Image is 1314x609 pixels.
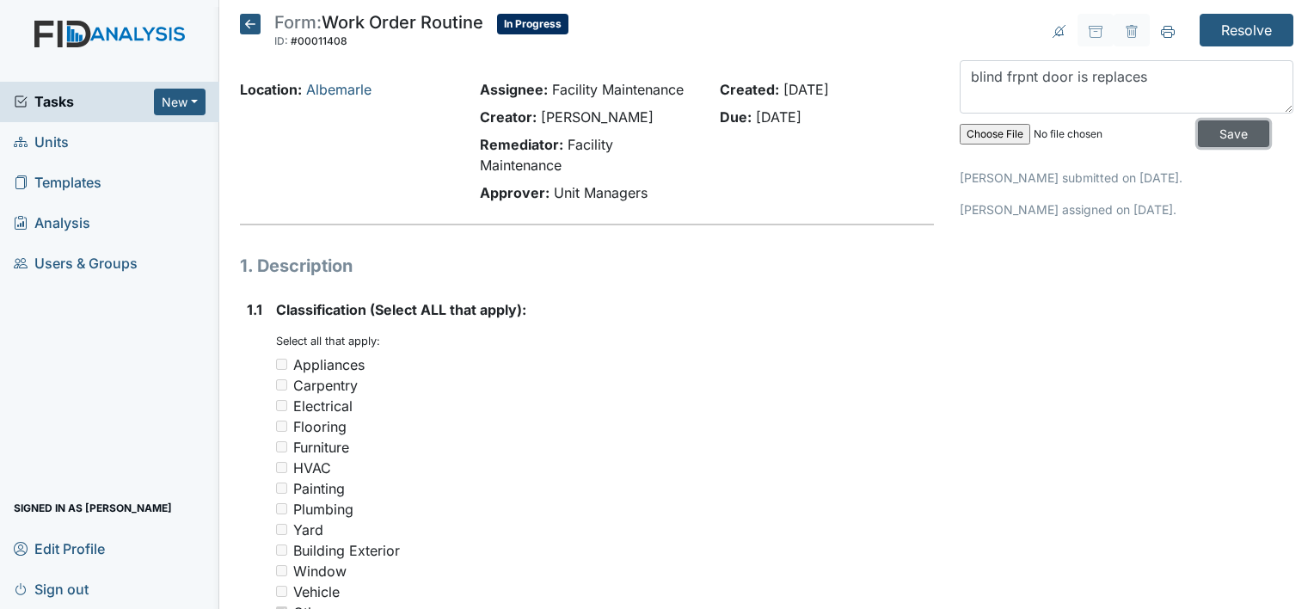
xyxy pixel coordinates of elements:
strong: Due: [720,108,752,126]
input: Save [1198,120,1269,147]
input: HVAC [276,462,287,473]
span: In Progress [497,14,568,34]
a: Tasks [14,91,154,112]
button: New [154,89,206,115]
input: Painting [276,483,287,494]
span: #00011408 [291,34,347,47]
strong: Approver: [480,184,550,201]
input: Vehicle [276,586,287,597]
span: Templates [14,169,101,196]
h1: 1. Description [240,253,934,279]
div: Flooring [293,416,347,437]
strong: Creator: [480,108,537,126]
div: Vehicle [293,581,340,602]
div: HVAC [293,458,331,478]
span: Classification (Select ALL that apply): [276,301,526,318]
span: Facility Maintenance [552,81,684,98]
div: Yard [293,520,323,540]
strong: Assignee: [480,81,548,98]
span: Analysis [14,210,90,237]
input: Carpentry [276,379,287,391]
strong: Location: [240,81,302,98]
div: Furniture [293,437,349,458]
span: Users & Groups [14,250,138,277]
p: [PERSON_NAME] assigned on [DATE]. [960,200,1293,218]
input: Building Exterior [276,544,287,556]
input: Plumbing [276,503,287,514]
input: Flooring [276,421,287,432]
div: Building Exterior [293,540,400,561]
span: Sign out [14,575,89,602]
span: Form: [274,12,322,33]
strong: Created: [720,81,779,98]
label: 1.1 [247,299,262,320]
input: Electrical [276,400,287,411]
div: Window [293,561,347,581]
span: [PERSON_NAME] [541,108,654,126]
a: Albemarle [306,81,371,98]
span: Unit Managers [554,184,648,201]
p: [PERSON_NAME] submitted on [DATE]. [960,169,1293,187]
span: Units [14,129,69,156]
small: Select all that apply: [276,335,380,348]
span: Signed in as [PERSON_NAME] [14,495,172,521]
div: Electrical [293,396,353,416]
div: Painting [293,478,345,499]
strong: Remediator: [480,136,563,153]
div: Plumbing [293,499,353,520]
input: Yard [276,524,287,535]
div: Appliances [293,354,365,375]
input: Resolve [1200,14,1293,46]
span: Edit Profile [14,535,105,562]
div: Work Order Routine [274,14,483,52]
span: [DATE] [783,81,829,98]
input: Furniture [276,441,287,452]
div: Carpentry [293,375,358,396]
span: ID: [274,34,288,47]
input: Appliances [276,359,287,370]
input: Window [276,565,287,576]
span: [DATE] [756,108,801,126]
